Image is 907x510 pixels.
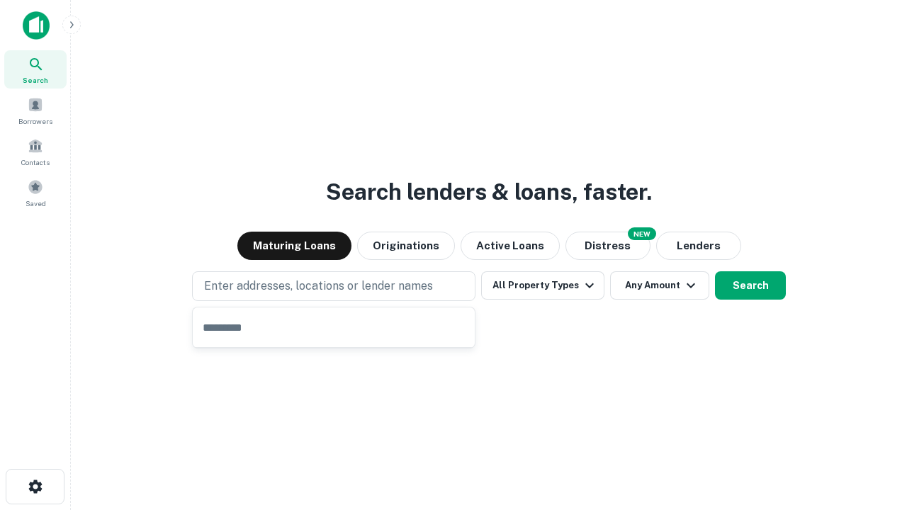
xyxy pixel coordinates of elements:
iframe: Chat Widget [836,397,907,465]
h3: Search lenders & loans, faster. [326,175,652,209]
button: Lenders [656,232,741,260]
button: Search [715,271,786,300]
a: Borrowers [4,91,67,130]
button: Active Loans [461,232,560,260]
img: capitalize-icon.png [23,11,50,40]
span: Contacts [21,157,50,168]
button: Maturing Loans [237,232,351,260]
a: Search [4,50,67,89]
p: Enter addresses, locations or lender names [204,278,433,295]
button: All Property Types [481,271,604,300]
button: Originations [357,232,455,260]
a: Contacts [4,132,67,171]
span: Saved [26,198,46,209]
button: Search distressed loans with lien and other non-mortgage details. [565,232,650,260]
span: Search [23,74,48,86]
div: NEW [628,227,656,240]
span: Borrowers [18,115,52,127]
a: Saved [4,174,67,212]
button: Any Amount [610,271,709,300]
button: Enter addresses, locations or lender names [192,271,475,301]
